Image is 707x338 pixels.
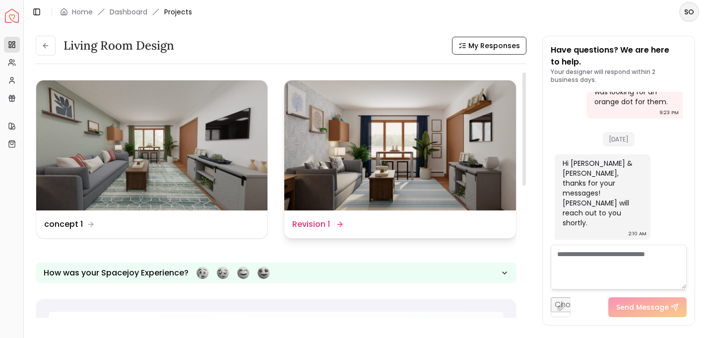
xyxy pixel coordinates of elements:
[5,9,19,23] img: Spacejoy Logo
[292,218,330,230] dd: Revision 1
[551,44,687,68] p: Have questions? We are here to help.
[452,37,526,55] button: My Responses
[284,80,515,210] img: Revision 1
[468,41,520,51] span: My Responses
[679,2,699,22] button: SO
[603,132,635,146] span: [DATE]
[110,7,147,17] a: Dashboard
[629,229,646,239] div: 2:10 AM
[36,80,268,239] a: concept 1concept 1
[44,267,189,279] p: How was your Spacejoy Experience?
[64,38,174,54] h3: Living Room design
[563,158,641,228] div: Hi [PERSON_NAME] & [PERSON_NAME], thanks for your messages! [PERSON_NAME] will reach out to you s...
[36,263,516,283] button: How was your Spacejoy Experience?Feeling terribleFeeling badFeeling goodFeeling awesome
[5,9,19,23] a: Spacejoy
[164,7,192,17] span: Projects
[659,108,679,118] div: 9:23 PM
[44,218,83,230] dd: concept 1
[60,7,192,17] nav: breadcrumb
[551,68,687,84] p: Your designer will respond within 2 business days.
[680,3,698,21] span: SO
[72,7,93,17] a: Home
[36,80,267,210] img: concept 1
[284,80,516,239] a: Revision 1Revision 1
